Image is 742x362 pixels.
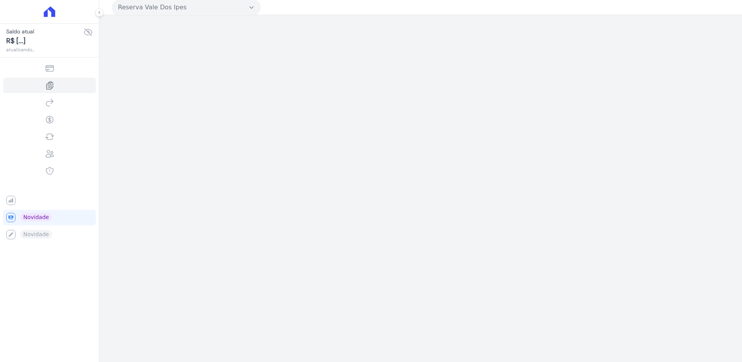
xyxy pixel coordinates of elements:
[20,213,52,221] span: Novidade
[6,28,83,36] span: Saldo atual
[6,36,83,46] span: R$ [...]
[6,61,93,242] nav: Sidebar
[6,46,83,53] span: atualizando...
[3,210,96,225] a: Novidade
